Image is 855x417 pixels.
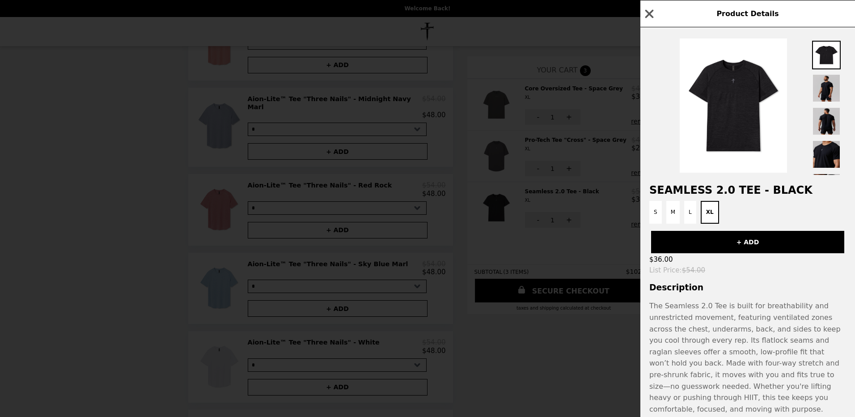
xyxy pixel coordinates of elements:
img: XL [680,38,787,173]
button: M [666,201,680,224]
p: List Price : [640,264,714,277]
button: + ADD [651,231,844,253]
h2: Seamless 2.0 Tee - Black [640,184,855,196]
img: Thumbnail 3 [812,107,841,136]
h3: Description [640,283,855,292]
button: L [684,201,696,224]
img: Thumbnail 2 [812,74,841,102]
img: Thumbnail 1 [812,41,841,69]
p: The Seamless 2.0 Tee is built for breathability and unrestricted movement, featuring ventilated z... [649,300,846,415]
div: $36.00 [640,253,855,266]
img: Thumbnail 5 [812,173,841,202]
span: $54.00 [682,266,706,274]
span: Product Details [716,9,779,18]
img: Thumbnail 4 [812,140,841,169]
button: XL [701,201,719,224]
button: S [649,201,662,224]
